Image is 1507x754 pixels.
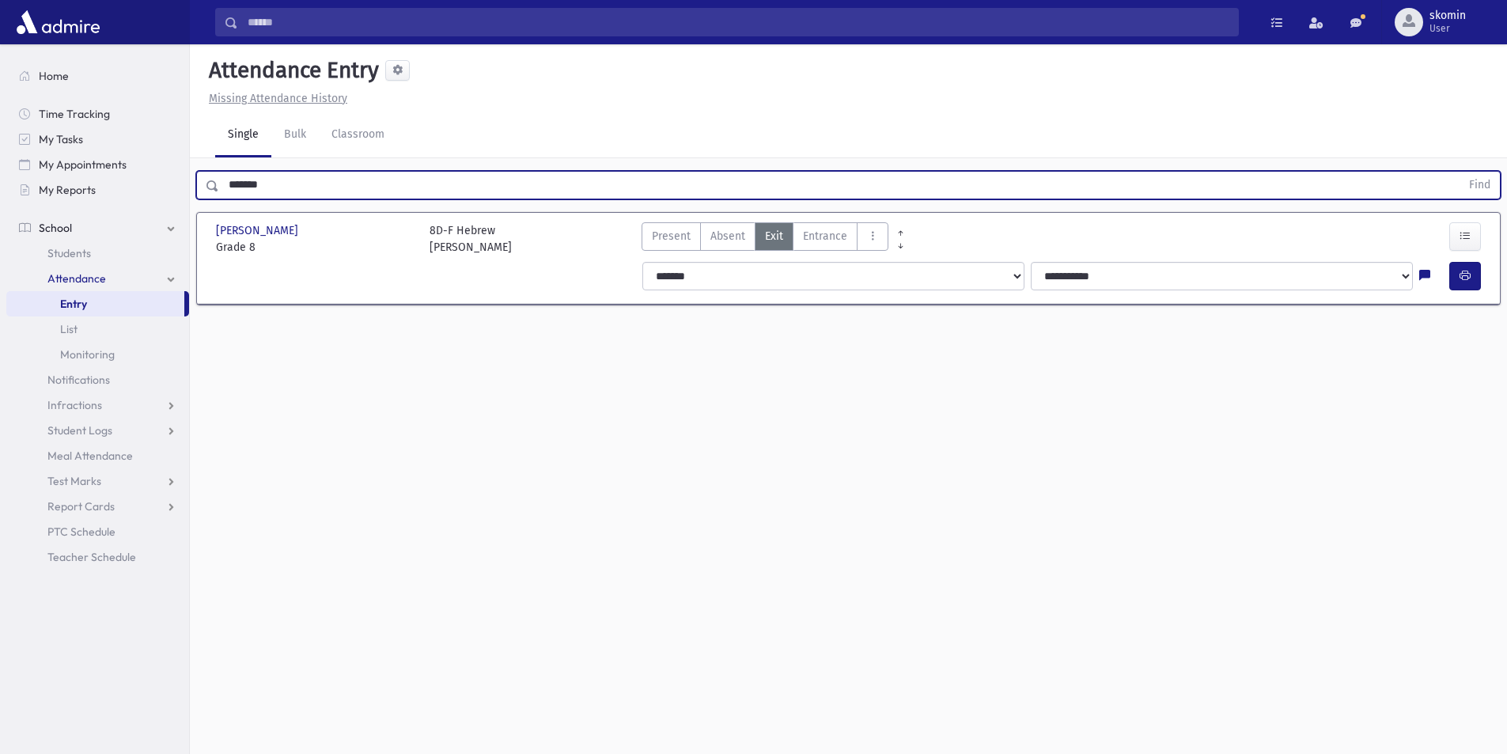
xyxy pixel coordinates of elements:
[6,468,189,494] a: Test Marks
[6,127,189,152] a: My Tasks
[710,228,745,244] span: Absent
[6,544,189,570] a: Teacher Schedule
[47,525,115,539] span: PTC Schedule
[47,550,136,564] span: Teacher Schedule
[216,239,414,256] span: Grade 8
[39,132,83,146] span: My Tasks
[39,107,110,121] span: Time Tracking
[47,423,112,438] span: Student Logs
[6,152,189,177] a: My Appointments
[6,63,189,89] a: Home
[238,8,1238,36] input: Search
[203,57,379,84] h5: Attendance Entry
[642,222,888,256] div: AttTypes
[319,113,397,157] a: Classroom
[6,101,189,127] a: Time Tracking
[6,342,189,367] a: Monitoring
[1429,22,1466,35] span: User
[6,177,189,203] a: My Reports
[271,113,319,157] a: Bulk
[6,494,189,519] a: Report Cards
[6,519,189,544] a: PTC Schedule
[39,183,96,197] span: My Reports
[209,92,347,105] u: Missing Attendance History
[652,228,691,244] span: Present
[39,157,127,172] span: My Appointments
[60,297,87,311] span: Entry
[6,316,189,342] a: List
[6,392,189,418] a: Infractions
[47,474,101,488] span: Test Marks
[765,228,783,244] span: Exit
[13,6,104,38] img: AdmirePro
[215,113,271,157] a: Single
[430,222,512,256] div: 8D-F Hebrew [PERSON_NAME]
[39,221,72,235] span: School
[6,291,184,316] a: Entry
[6,367,189,392] a: Notifications
[47,398,102,412] span: Infractions
[203,92,347,105] a: Missing Attendance History
[60,322,78,336] span: List
[47,246,91,260] span: Students
[6,215,189,241] a: School
[6,443,189,468] a: Meal Attendance
[216,222,301,239] span: [PERSON_NAME]
[60,347,115,362] span: Monitoring
[803,228,847,244] span: Entrance
[47,449,133,463] span: Meal Attendance
[47,499,115,513] span: Report Cards
[6,418,189,443] a: Student Logs
[1429,9,1466,22] span: skomin
[1460,172,1500,199] button: Find
[47,271,106,286] span: Attendance
[47,373,110,387] span: Notifications
[39,69,69,83] span: Home
[6,266,189,291] a: Attendance
[6,241,189,266] a: Students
